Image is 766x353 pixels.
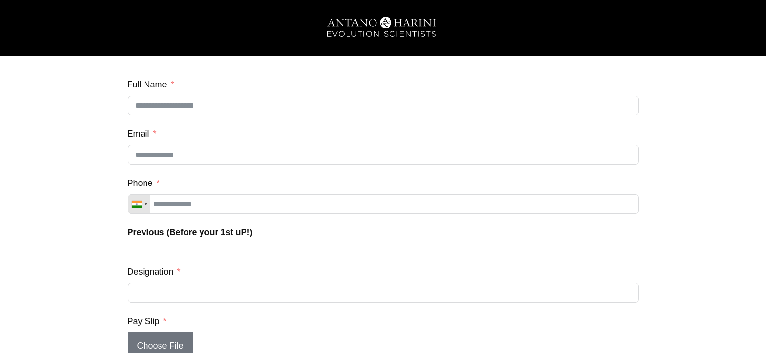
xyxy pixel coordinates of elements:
[128,283,639,303] input: Designation
[128,263,181,281] label: Designation
[128,76,174,93] label: Full Name
[128,145,639,165] input: Email
[128,312,167,330] label: Pay Slip
[128,195,150,213] div: Telephone country code
[128,174,160,192] label: Phone
[128,227,253,237] strong: Previous (Before your 1st uP!)
[128,125,157,142] label: Email
[128,194,639,214] input: Phone
[311,10,456,46] img: A&H_Ev png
